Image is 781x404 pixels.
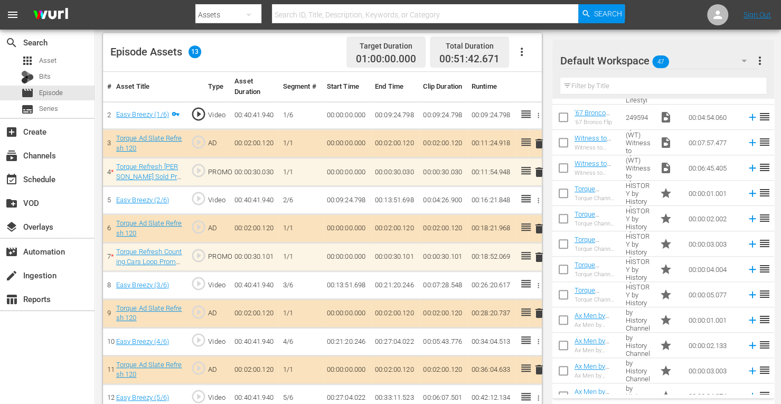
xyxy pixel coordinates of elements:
span: Video [660,136,672,149]
td: 00:02:00.120 [371,299,419,327]
a: Witness to Justice by A&E (WT) Witness to Justice: [PERSON_NAME] 150 [575,134,614,190]
span: play_circle_outline [191,248,206,264]
td: 00:34:04.513 [467,328,515,356]
span: reorder [758,237,771,250]
a: Ax Men by History Channel ID Refresh 1 [575,312,609,343]
td: 3/6 [278,271,322,299]
td: Torque by HISTORY by History Channel ID 1 [622,181,655,206]
td: 00:13:51.698 [371,186,419,214]
td: 00:00:03.003 [684,231,742,257]
button: more_vert [754,48,766,73]
td: 00:02:00.120 [230,214,278,243]
td: 00:06:45.405 [684,155,742,181]
span: Series [21,103,34,116]
span: Series [39,104,58,114]
td: 00:09:24.798 [467,101,515,129]
svg: Add to Episode [747,137,758,148]
span: reorder [758,136,771,148]
td: 5 [103,186,112,214]
span: reorder [758,262,771,275]
span: reorder [758,313,771,326]
span: Schedule [5,173,18,186]
td: 00:40:41.940 [230,186,278,214]
td: 00:00:03.003 [684,358,742,383]
td: 8 [103,271,112,299]
svg: Add to Episode [747,162,758,174]
td: 00:11:24.918 [467,129,515,158]
td: 00:02:00.120 [230,129,278,158]
td: 00:07:28.548 [419,271,467,299]
td: 00:00:00.000 [323,243,371,271]
td: 00:00:01.001 [684,307,742,333]
td: 00:16:21.848 [467,186,515,214]
a: Easy Breezy (2/6) [116,196,169,204]
td: 00:09:24.798 [323,186,371,214]
span: VOD [5,197,18,210]
span: Promo [660,212,672,225]
td: 00:02:00.120 [371,214,419,243]
td: Video [204,271,230,299]
td: 00:00:01.001 [684,181,742,206]
td: Witness to Justice by A&E (WT) Witness to Justice: [PERSON_NAME] 150 [622,155,655,181]
td: 00:09:24.798 [419,101,467,129]
div: Episode Assets [110,45,201,58]
span: more_vert [754,54,766,67]
a: Torque Channel ID Refresh 5 [575,286,607,310]
span: Create [5,126,18,138]
span: Episode [21,87,34,99]
td: Video [204,186,230,214]
td: AD [204,129,230,158]
td: AD [204,214,230,243]
a: Torque Ad Slate Refresh 120 [116,134,182,152]
span: delete [533,307,545,320]
td: 00:27:04.022 [371,328,419,356]
span: Ingestion [5,269,18,282]
span: reorder [758,389,771,402]
td: 00:00:00.000 [323,299,371,327]
th: Asset Title [112,72,186,102]
td: 00:02:00.120 [230,355,278,384]
a: Sign Out [744,11,771,19]
span: 13 [189,45,201,58]
span: Search [5,36,18,49]
td: 00:36:04.633 [467,355,515,384]
td: 7 [103,243,112,271]
td: 2/6 [278,186,322,214]
td: 00:18:52.069 [467,243,515,271]
a: Torque Refresh Counting Cars Loop Promo 30 [116,248,182,275]
a: Torque Refresh [PERSON_NAME] Sold Promo 30 [116,163,181,190]
td: 00:02:00.120 [419,129,467,158]
button: delete [533,362,545,378]
svg: Add to Episode [747,187,758,199]
svg: Add to Episode [747,390,758,402]
div: Witness to Justice by A&E (WT) Witness to Justice: [PERSON_NAME] 150 [575,170,617,176]
span: Promo [660,364,672,377]
span: play_circle_outline [191,219,206,235]
span: reorder [758,212,771,224]
span: Promo [660,339,672,352]
td: 00:00:04.004 [684,257,742,282]
td: Video [204,328,230,356]
span: play_circle_outline [191,106,206,122]
span: play_circle_outline [191,304,206,320]
td: 00:00:02.133 [684,333,742,358]
td: Witness to Justice by A&E (WT) Witness to Justice: [PERSON_NAME] 150 [622,130,655,155]
td: Torque by HISTORY by History Channel ID 3 [622,231,655,257]
td: 1/1 [278,355,322,384]
span: Search [594,4,622,23]
th: End Time [371,72,419,102]
span: Promo [660,238,672,250]
a: Torque Channel ID Refresh 3 [575,236,607,259]
span: Video [660,111,672,124]
td: Ax Men by History Channel ID 1 [622,307,655,333]
svg: Add to Episode [747,365,758,377]
a: Ax Men by History Channel ID Refresh 2 [575,337,609,369]
td: PROMO [204,158,230,186]
th: Segment # [278,72,322,102]
svg: Add to Episode [747,213,758,224]
td: 9 [103,299,112,327]
td: 1/1 [278,214,322,243]
td: 00:18:21.968 [467,214,515,243]
a: Easy Breezy (1/6) [116,110,169,118]
td: 00:26:20.617 [467,271,515,299]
